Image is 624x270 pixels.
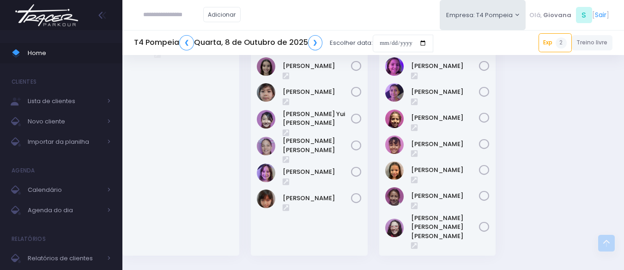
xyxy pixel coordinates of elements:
[28,95,102,107] span: Lista de clientes
[529,11,542,20] span: Olá,
[576,7,592,23] span: S
[411,113,479,123] a: [PERSON_NAME]
[28,184,102,196] span: Calendário
[411,140,479,149] a: [PERSON_NAME]
[308,35,323,50] a: ❯
[12,161,35,180] h4: Agenda
[595,10,606,20] a: Sair
[385,83,404,102] img: Isadora Cascão Oliveira
[556,37,567,49] span: 2
[257,57,275,76] img: Giovanna vilela
[385,161,404,180] img: Júlia Ibarrola Lima
[539,33,572,52] a: Exp2
[385,187,404,206] img: Luiza Rinaldi Barili
[411,166,479,175] a: [PERSON_NAME]
[411,191,479,201] a: [PERSON_NAME]
[411,87,479,97] a: [PERSON_NAME]
[134,32,433,54] div: Escolher data:
[283,167,351,177] a: [PERSON_NAME]
[543,11,571,20] span: Giovana
[283,61,351,71] a: [PERSON_NAME]
[203,7,241,22] a: Adicionar
[283,194,351,203] a: [PERSON_NAME]
[12,73,36,91] h4: Clientes
[28,204,102,216] span: Agenda do dia
[411,61,479,71] a: [PERSON_NAME]
[179,35,194,50] a: ❮
[572,35,613,50] a: Treino livre
[28,136,102,148] span: Importar da planilha
[257,190,275,208] img: nara marino iwamizu
[257,110,275,129] img: Leticia Yui Kushiyama
[283,110,351,128] a: [PERSON_NAME] Yui [PERSON_NAME]
[385,219,404,237] img: Maria Fernanda Mendes Guimarães
[28,252,102,264] span: Relatórios de clientes
[12,230,46,248] h4: Relatórios
[411,214,479,241] a: [PERSON_NAME] [PERSON_NAME] [PERSON_NAME]
[28,47,111,59] span: Home
[257,83,275,102] img: Kimi Marino Iwamizu
[257,137,275,155] img: Maria Carolina Franze Oliveira
[283,87,351,97] a: [PERSON_NAME]
[257,164,275,182] img: Melissa Gouveia
[134,35,322,50] h5: T4 Pompeia Quarta, 8 de Outubro de 2025
[385,57,404,76] img: Heloisa Nivolone
[526,5,612,25] div: [ ]
[385,110,404,128] img: Julia Gomes
[28,116,102,128] span: Novo cliente
[385,135,404,154] img: Júlia Caze Rodrigues
[283,136,351,154] a: [PERSON_NAME] [PERSON_NAME]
